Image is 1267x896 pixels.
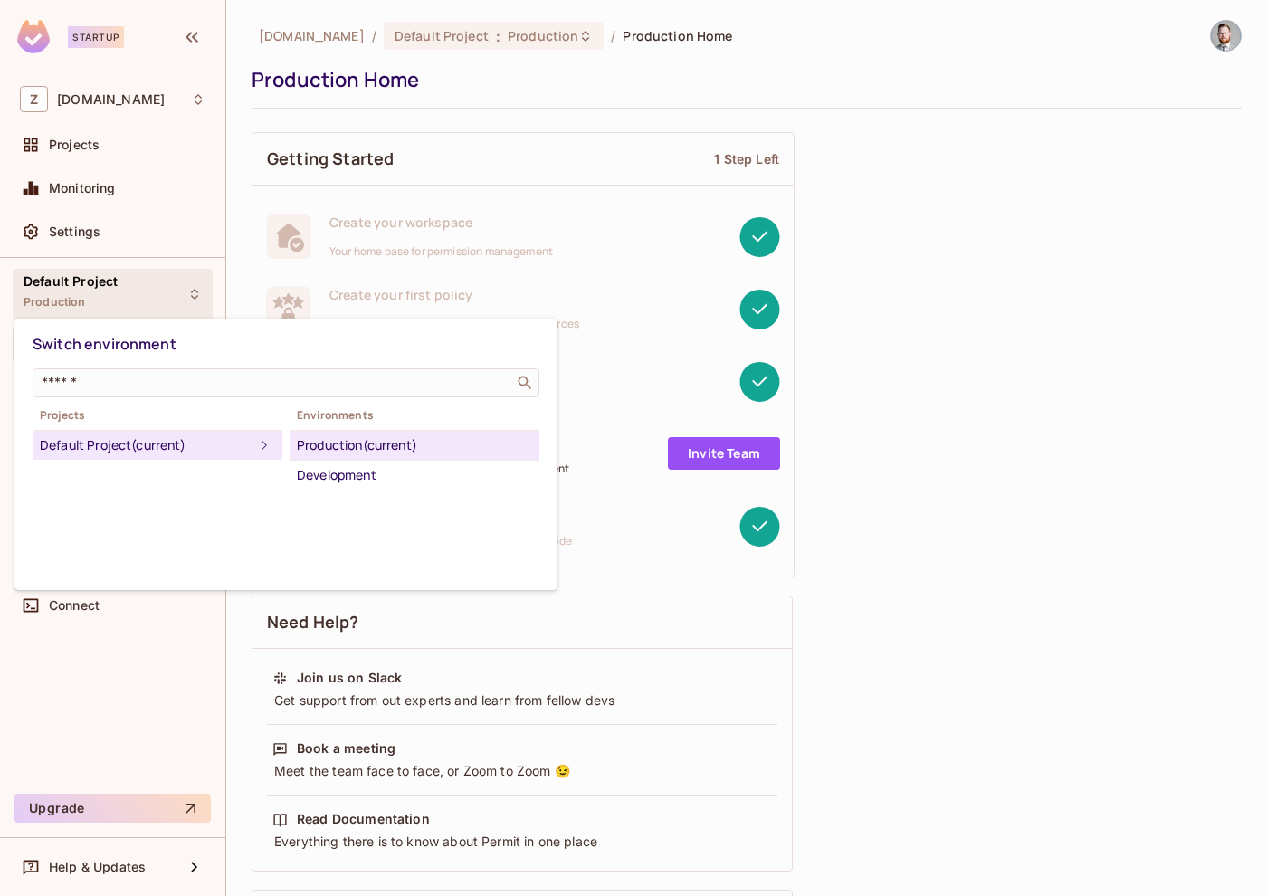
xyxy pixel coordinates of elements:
[33,334,176,354] span: Switch environment
[297,464,532,486] div: Development
[40,434,253,456] div: Default Project (current)
[297,434,532,456] div: Production (current)
[290,408,539,423] span: Environments
[33,408,282,423] span: Projects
